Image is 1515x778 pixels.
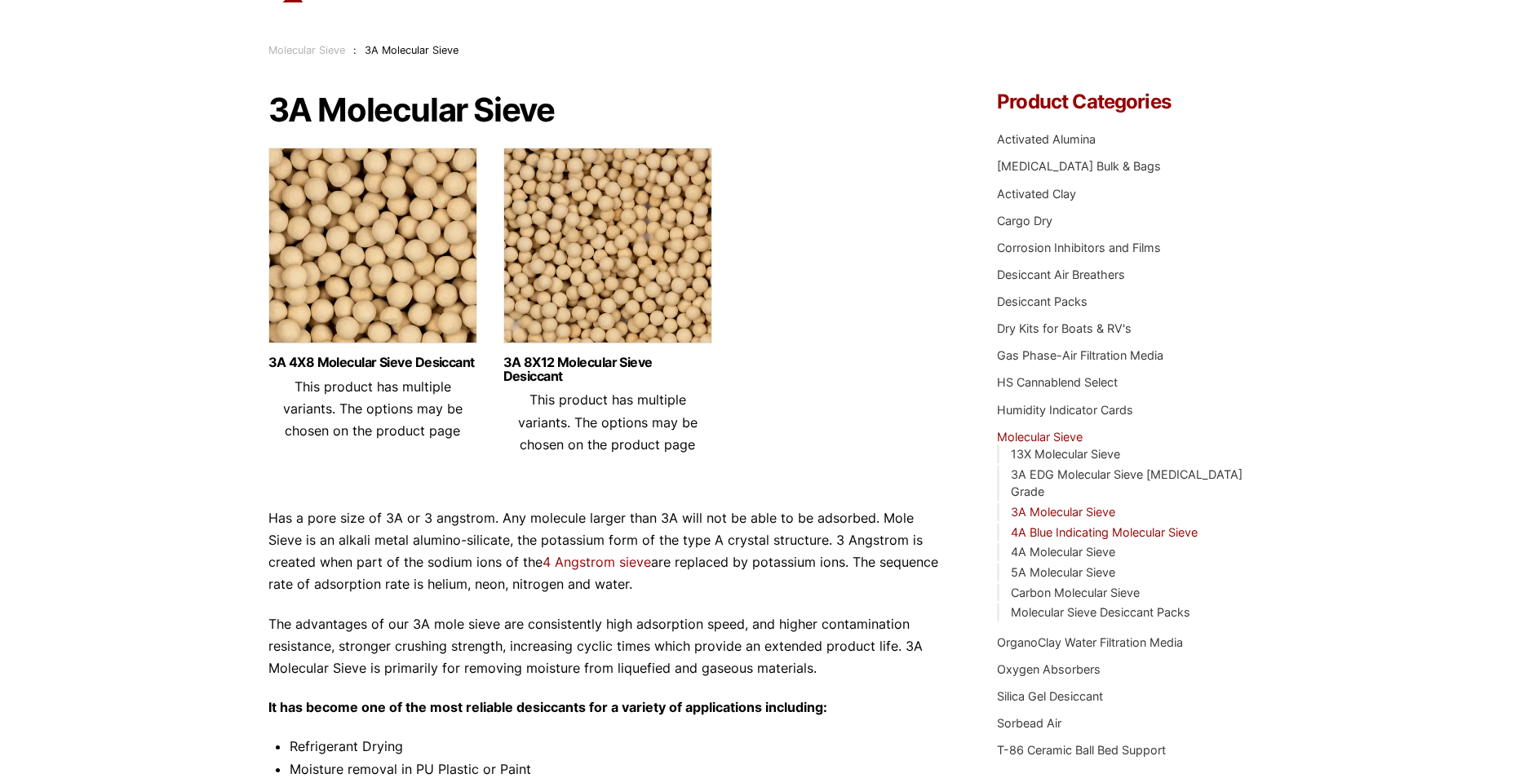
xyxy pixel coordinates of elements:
[1011,605,1190,619] a: Molecular Sieve Desiccant Packs
[997,132,1096,146] a: Activated Alumina
[997,743,1166,757] a: T-86 Ceramic Ball Bed Support
[997,321,1132,335] a: Dry Kits for Boats & RV's
[997,662,1101,676] a: Oxygen Absorbers
[268,507,949,596] p: Has a pore size of 3A or 3 angstrom. Any molecule larger than 3A will not be able to be adsorbed....
[503,356,712,383] a: 3A 8X12 Molecular Sieve Desiccant
[997,267,1125,281] a: Desiccant Air Breathers
[997,187,1076,201] a: Activated Clay
[1011,447,1120,461] a: 13X Molecular Sieve
[365,44,458,56] span: 3A Molecular Sieve
[268,613,949,680] p: The advantages of our 3A mole sieve are consistently high adsorption speed, and higher contaminat...
[997,635,1183,649] a: OrganoClay Water Filtration Media
[268,356,477,369] a: 3A 4X8 Molecular Sieve Desiccant
[1011,525,1198,539] a: 4A Blue Indicating Molecular Sieve
[997,159,1161,173] a: [MEDICAL_DATA] Bulk & Bags
[290,736,949,758] li: Refrigerant Drying
[268,92,949,128] h1: 3A Molecular Sieve
[997,375,1118,389] a: HS Cannablend Select
[268,699,827,715] strong: It has become one of the most reliable desiccants for a variety of applications including:
[997,689,1103,703] a: Silica Gel Desiccant
[997,214,1052,228] a: Cargo Dry
[518,391,698,452] span: This product has multiple variants. The options may be chosen on the product page
[997,403,1133,417] a: Humidity Indicator Cards
[997,716,1061,730] a: Sorbead Air
[283,378,463,439] span: This product has multiple variants. The options may be chosen on the product page
[1011,545,1115,559] a: 4A Molecular Sieve
[353,44,357,56] span: :
[997,92,1247,112] h4: Product Categories
[997,241,1161,254] a: Corrosion Inhibitors and Films
[997,348,1163,362] a: Gas Phase-Air Filtration Media
[1011,586,1140,599] a: Carbon Molecular Sieve
[1011,505,1115,519] a: 3A Molecular Sieve
[268,44,345,56] a: Molecular Sieve
[997,294,1088,308] a: Desiccant Packs
[997,430,1083,444] a: Molecular Sieve
[1011,565,1115,579] a: 5A Molecular Sieve
[543,554,651,570] a: 4 Angstrom sieve
[1011,467,1243,499] a: 3A EDG Molecular Sieve [MEDICAL_DATA] Grade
